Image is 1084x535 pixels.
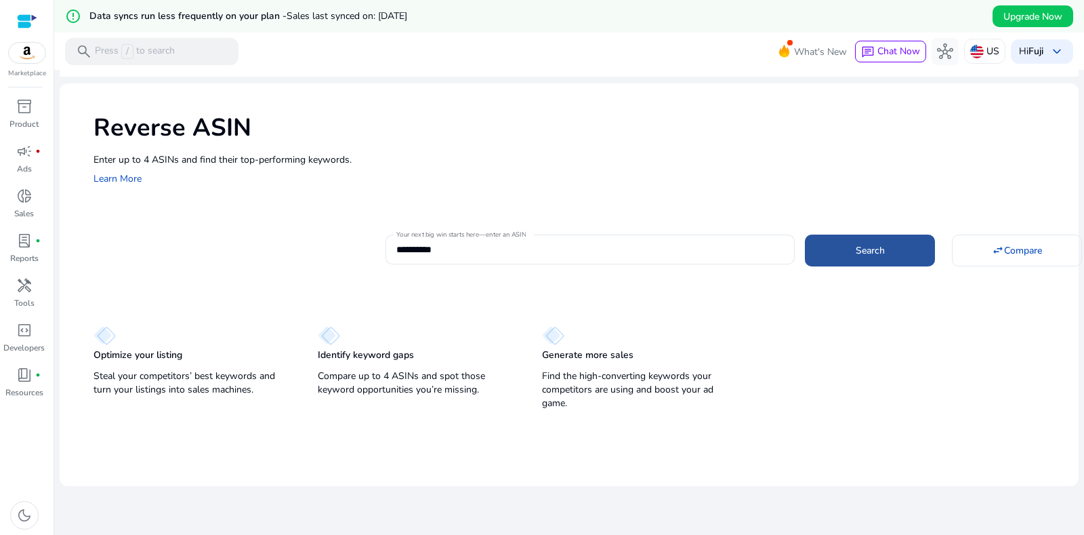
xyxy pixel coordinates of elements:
span: lab_profile [16,233,33,249]
button: Upgrade Now [993,5,1073,27]
button: Search [805,235,935,266]
span: / [121,44,133,59]
b: Fuji [1028,45,1043,58]
p: Product [9,118,39,130]
span: inventory_2 [16,98,33,115]
span: Search [856,243,885,258]
mat-icon: error_outline [65,8,81,24]
span: code_blocks [16,322,33,338]
a: Learn More [93,172,142,185]
span: fiber_manual_record [35,238,41,243]
h1: Reverse ASIN [93,113,1065,142]
span: keyboard_arrow_down [1049,43,1065,60]
span: Upgrade Now [1003,9,1062,24]
span: search [76,43,92,60]
p: Sales [14,207,34,220]
span: donut_small [16,188,33,204]
p: Generate more sales [542,349,633,362]
img: us.svg [970,45,984,58]
mat-icon: swap_horiz [992,244,1004,256]
p: Hi [1019,47,1043,56]
img: diamond.svg [93,326,116,345]
img: amazon.svg [9,43,45,63]
p: Ads [17,163,32,175]
img: diamond.svg [542,326,564,345]
p: Optimize your listing [93,349,182,362]
span: book_4 [16,367,33,383]
span: fiber_manual_record [35,372,41,378]
p: Steal your competitors’ best keywords and turn your listings into sales machines. [93,370,291,397]
span: hub [937,43,953,60]
button: chatChat Now [855,41,926,62]
p: Find the high-converting keywords your competitors are using and boost your ad game. [542,370,739,410]
span: handyman [16,277,33,294]
button: hub [932,38,959,65]
button: Compare [952,235,1082,266]
span: Chat Now [877,45,920,58]
h5: Data syncs run less frequently on your plan - [89,11,407,22]
p: Developers [3,342,45,354]
p: Resources [5,387,43,399]
p: Tools [14,297,35,309]
span: What's New [794,40,847,64]
img: diamond.svg [318,326,340,345]
span: chat [861,45,875,59]
mat-label: Your next big win starts here—enter an ASIN [396,230,526,239]
span: Sales last synced on: [DATE] [287,9,407,22]
p: Marketplace [8,68,46,79]
p: Enter up to 4 ASINs and find their top-performing keywords. [93,153,1065,167]
p: Reports [10,252,39,264]
p: US [986,39,999,63]
p: Identify keyword gaps [318,349,414,362]
span: Compare [1004,243,1042,258]
p: Press to search [95,44,175,59]
span: dark_mode [16,507,33,523]
span: campaign [16,143,33,159]
span: fiber_manual_record [35,148,41,154]
p: Compare up to 4 ASINs and spot those keyword opportunities you’re missing. [318,370,515,397]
